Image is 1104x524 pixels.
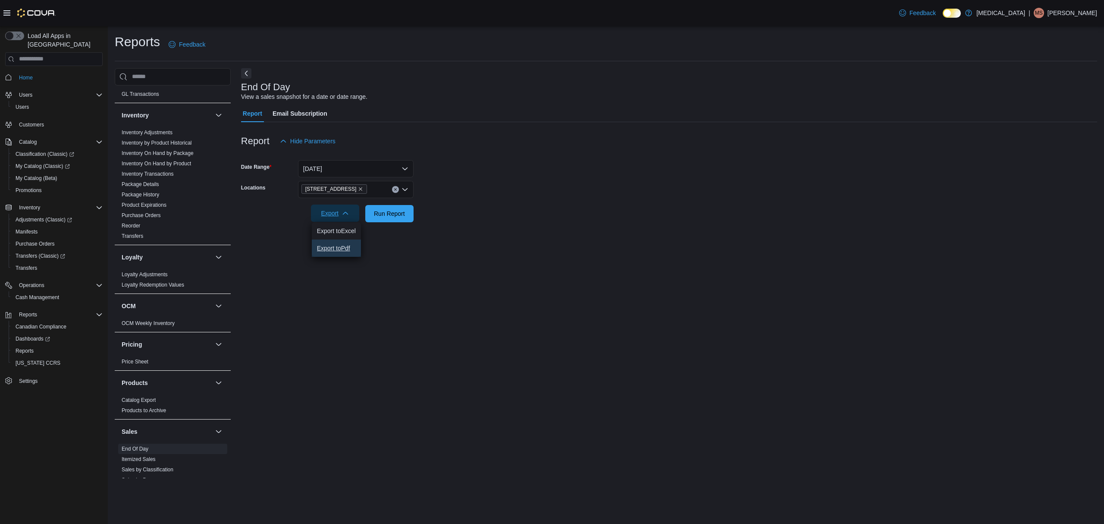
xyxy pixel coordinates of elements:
[1035,8,1043,18] span: MS
[12,161,103,171] span: My Catalog (Classic)
[122,202,166,208] a: Product Expirations
[2,309,106,321] button: Reports
[12,173,61,183] a: My Catalog (Beta)
[12,173,103,183] span: My Catalog (Beta)
[9,226,106,238] button: Manifests
[312,222,361,240] button: Export toExcel
[12,215,75,225] a: Adjustments (Classic)
[243,105,262,122] span: Report
[122,379,212,387] button: Products
[16,119,103,130] span: Customers
[2,118,106,131] button: Customers
[16,376,41,386] a: Settings
[122,91,159,97] a: GL Transactions
[122,111,149,120] h3: Inventory
[122,181,159,187] a: Package Details
[115,33,160,51] h1: Reports
[12,102,103,112] span: Users
[9,291,106,303] button: Cash Management
[122,320,175,327] span: OCM Weekly Inventory
[122,397,156,404] span: Catalog Export
[16,375,103,386] span: Settings
[16,120,47,130] a: Customers
[19,92,32,98] span: Users
[19,311,37,318] span: Reports
[16,202,103,213] span: Inventory
[213,110,224,120] button: Inventory
[122,446,148,452] a: End Of Day
[9,262,106,274] button: Transfers
[213,339,224,350] button: Pricing
[16,187,42,194] span: Promotions
[16,360,60,366] span: [US_STATE] CCRS
[122,302,136,310] h3: OCM
[122,139,192,146] span: Inventory by Product Historical
[19,282,44,289] span: Operations
[122,340,142,349] h3: Pricing
[16,175,57,182] span: My Catalog (Beta)
[122,477,152,483] a: Sales by Day
[358,186,363,192] button: Remove 460 Granville St from selection in this group
[241,68,251,79] button: Next
[16,163,70,170] span: My Catalog (Classic)
[12,346,103,356] span: Reports
[16,137,40,147] button: Catalog
[122,379,148,387] h3: Products
[122,223,140,229] a: Reorder
[122,233,143,239] a: Transfers
[12,292,103,303] span: Cash Management
[910,9,936,17] span: Feedback
[311,205,359,222] button: Export
[122,320,175,326] a: OCM Weekly Inventory
[122,129,172,136] a: Inventory Adjustments
[16,228,38,235] span: Manifests
[122,150,194,156] a: Inventory On Hand by Package
[122,160,191,167] span: Inventory On Hand by Product
[12,102,32,112] a: Users
[122,140,192,146] a: Inventory by Product Historical
[122,477,152,483] span: Sales by Day
[12,292,63,303] a: Cash Management
[9,238,106,250] button: Purchase Orders
[12,263,41,273] a: Transfers
[19,378,38,385] span: Settings
[122,202,166,208] span: Product Expirations
[16,335,50,342] span: Dashboards
[976,8,1025,18] p: [MEDICAL_DATA]
[122,181,159,188] span: Package Details
[290,137,336,145] span: Hide Parameters
[301,184,367,194] span: 460 Granville St
[122,427,212,436] button: Sales
[122,150,194,157] span: Inventory On Hand by Package
[9,160,106,172] a: My Catalog (Classic)
[16,294,59,301] span: Cash Management
[213,378,224,388] button: Products
[12,334,103,344] span: Dashboards
[19,204,40,211] span: Inventory
[115,395,231,419] div: Products
[12,334,53,344] a: Dashboards
[5,68,103,410] nav: Complex example
[122,81,163,87] a: GL Account Totals
[241,136,270,146] h3: Report
[12,185,45,196] a: Promotions
[9,333,106,345] a: Dashboards
[1048,8,1097,18] p: [PERSON_NAME]
[9,214,106,226] a: Adjustments (Classic)
[213,301,224,311] button: OCM
[276,133,339,150] button: Hide Parameters
[12,215,103,225] span: Adjustments (Classic)
[16,202,44,213] button: Inventory
[122,340,212,349] button: Pricing
[122,253,212,262] button: Loyalty
[9,321,106,333] button: Canadian Compliance
[12,322,70,332] a: Canadian Compliance
[2,202,106,214] button: Inventory
[12,149,78,159] a: Classification (Classic)
[122,271,168,278] span: Loyalty Adjustments
[12,322,103,332] span: Canadian Compliance
[122,466,173,473] span: Sales by Classification
[16,90,103,100] span: Users
[122,271,168,278] a: Loyalty Adjustments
